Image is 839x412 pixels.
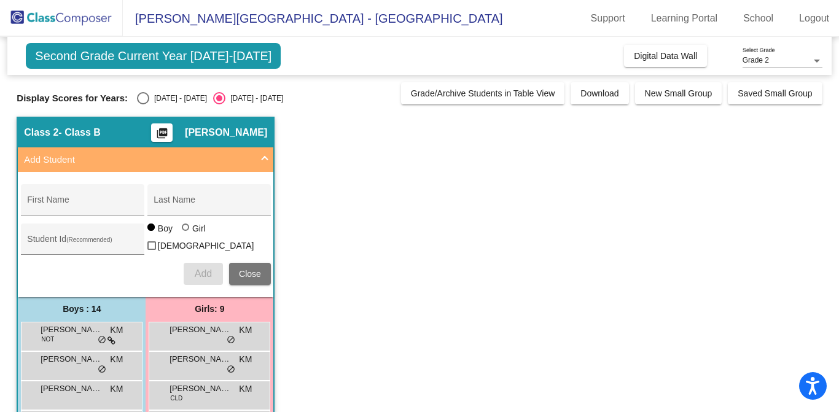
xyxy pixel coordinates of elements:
[123,9,503,28] span: [PERSON_NAME][GEOGRAPHIC_DATA] - [GEOGRAPHIC_DATA]
[155,127,170,144] mat-icon: picture_as_pdf
[170,383,231,395] span: [PERSON_NAME]
[239,353,252,366] span: KM
[239,269,261,279] span: Close
[789,9,839,28] a: Logout
[581,9,635,28] a: Support
[41,335,54,344] span: NOT
[239,383,252,395] span: KM
[18,147,273,172] mat-expansion-panel-header: Add Student
[58,126,100,139] span: - Class B
[98,335,106,345] span: do_not_disturb_alt
[98,365,106,375] span: do_not_disturb_alt
[26,43,281,69] span: Second Grade Current Year [DATE]-[DATE]
[192,222,206,235] div: Girl
[225,93,283,104] div: [DATE] - [DATE]
[17,93,128,104] span: Display Scores for Years:
[27,200,138,209] input: First Name
[728,82,822,104] button: Saved Small Group
[18,172,273,297] div: Add Student
[110,383,123,395] span: KM
[733,9,783,28] a: School
[24,126,58,139] span: Class 2
[580,88,619,98] span: Download
[195,268,212,279] span: Add
[641,9,728,28] a: Learning Portal
[401,82,565,104] button: Grade/Archive Students in Table View
[158,238,254,253] span: [DEMOGRAPHIC_DATA]
[151,123,173,142] button: Print Students Details
[154,200,264,209] input: Last Name
[239,324,252,336] span: KM
[157,222,173,235] div: Boy
[743,56,769,64] span: Grade 2
[41,324,102,336] span: [PERSON_NAME]
[227,335,235,345] span: do_not_disturb_alt
[635,82,722,104] button: New Small Group
[24,153,252,167] mat-panel-title: Add Student
[227,365,235,375] span: do_not_disturb_alt
[110,353,123,366] span: KM
[18,297,146,322] div: Boys : 14
[41,353,102,365] span: [PERSON_NAME]
[149,93,207,104] div: [DATE] - [DATE]
[170,324,231,336] span: [PERSON_NAME]
[41,383,102,395] span: [PERSON_NAME]
[146,297,273,322] div: Girls: 9
[634,51,697,61] span: Digital Data Wall
[184,263,223,285] button: Add
[27,239,138,249] input: Student Id
[738,88,812,98] span: Saved Small Group
[137,92,283,104] mat-radio-group: Select an option
[110,324,123,336] span: KM
[624,45,707,67] button: Digital Data Wall
[645,88,712,98] span: New Small Group
[170,353,231,365] span: [PERSON_NAME]
[571,82,628,104] button: Download
[411,88,555,98] span: Grade/Archive Students in Table View
[229,263,271,285] button: Close
[185,126,267,139] span: [PERSON_NAME]
[170,394,182,403] span: CLD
